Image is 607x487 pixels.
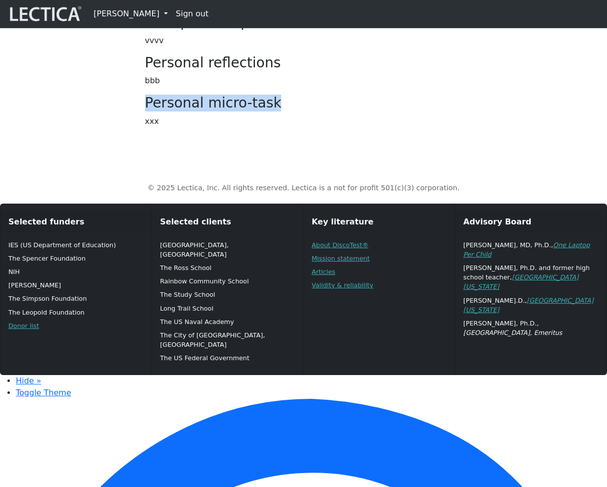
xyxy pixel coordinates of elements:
a: Hide » [16,376,41,385]
a: Donor list [8,322,39,329]
div: Key literature [304,212,455,232]
p: The Spencer Foundation [8,254,144,263]
p: The Simpson Foundation [8,294,144,303]
p: The Ross School [160,263,295,272]
p: bbb [145,75,462,87]
div: Advisory Board [455,212,607,232]
p: The US Naval Academy [160,317,295,326]
a: About DiscoTest® [312,241,369,249]
a: Mission statement [312,255,370,262]
p: Rainbow Community School [160,276,295,286]
div: Selected funders [0,212,152,232]
p: [PERSON_NAME], MD, Ph.D., [463,240,599,259]
p: [PERSON_NAME].D., [463,296,599,315]
img: lecticalive [7,4,82,23]
a: Articles [312,268,336,275]
h3: Personal reflections [145,54,462,71]
p: The Leopold Foundation [8,308,144,317]
p: [GEOGRAPHIC_DATA], [GEOGRAPHIC_DATA] [160,240,295,259]
p: vvvv [145,35,462,47]
p: IES (US Department of Education) [8,240,144,250]
p: Long Trail School [160,304,295,313]
p: The Study School [160,290,295,299]
a: [PERSON_NAME] [90,4,172,24]
div: Selected clients [152,212,303,232]
a: Sign out [172,4,212,24]
a: One Laptop Per Child [463,241,590,258]
p: [PERSON_NAME] [8,280,144,290]
h3: Personal micro-task [145,95,462,111]
p: The US Federal Government [160,353,295,363]
p: xxx [145,115,462,127]
p: [PERSON_NAME], Ph.D. and former high school teacher, [463,263,599,292]
a: [GEOGRAPHIC_DATA][US_STATE] [463,273,579,290]
p: © 2025 Lectica, Inc. All rights reserved. Lectica is a not for profit 501(c)(3) corporation. [27,183,580,194]
p: [PERSON_NAME], Ph.D. [463,319,599,337]
p: NIH [8,267,144,276]
a: Validity & reliability [312,281,373,289]
a: [GEOGRAPHIC_DATA][US_STATE] [463,297,594,314]
p: The City of [GEOGRAPHIC_DATA], [GEOGRAPHIC_DATA] [160,330,295,349]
